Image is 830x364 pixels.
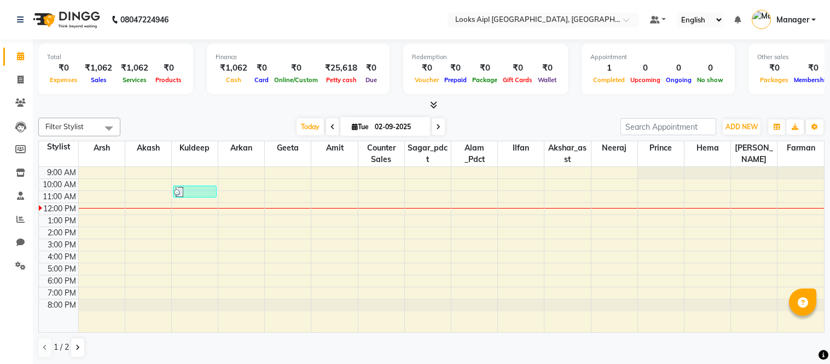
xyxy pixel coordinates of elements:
[28,4,103,35] img: logo
[358,141,404,166] span: Counter Sales
[47,76,80,84] span: Expenses
[40,179,78,190] div: 10:00 AM
[535,76,559,84] span: Wallet
[638,141,684,155] span: Prince
[223,76,244,84] span: Cash
[757,62,791,74] div: ₹0
[372,119,426,135] input: 2025-09-02
[45,263,78,275] div: 5:00 PM
[412,62,442,74] div: ₹0
[45,287,78,299] div: 7:00 PM
[684,141,730,155] span: Hema
[252,76,271,84] span: Card
[412,76,442,84] span: Voucher
[731,141,777,166] span: [PERSON_NAME]
[45,215,78,227] div: 1:00 PM
[628,76,663,84] span: Upcoming
[776,14,809,26] span: Manager
[694,62,726,74] div: 0
[120,4,169,35] b: 08047224946
[297,118,324,135] span: Today
[535,62,559,74] div: ₹0
[663,76,694,84] span: Ongoing
[88,76,109,84] span: Sales
[54,342,69,353] span: 1 / 2
[47,62,80,74] div: ₹0
[500,62,535,74] div: ₹0
[663,62,694,74] div: 0
[41,203,78,215] div: 12:00 PM
[498,141,544,155] span: ilfan
[311,141,357,155] span: Amit
[777,141,824,155] span: Farman
[591,141,637,155] span: Neeraj
[45,227,78,239] div: 2:00 PM
[694,76,726,84] span: No show
[117,62,153,74] div: ₹1,062
[172,141,218,155] span: Kuldeep
[757,76,791,84] span: Packages
[784,320,819,353] iframe: chat widget
[153,76,184,84] span: Products
[45,239,78,251] div: 3:00 PM
[363,76,380,84] span: Due
[45,122,84,131] span: Filter Stylist
[590,53,726,62] div: Appointment
[500,76,535,84] span: Gift Cards
[45,251,78,263] div: 4:00 PM
[442,62,469,74] div: ₹0
[752,10,771,29] img: Manager
[590,76,628,84] span: Completed
[120,76,149,84] span: Services
[620,118,716,135] input: Search Appointment
[271,62,321,74] div: ₹0
[362,62,381,74] div: ₹0
[45,275,78,287] div: 6:00 PM
[271,76,321,84] span: Online/Custom
[405,141,451,166] span: sagar_pdct
[321,62,362,74] div: ₹25,618
[265,141,311,155] span: Geeta
[39,141,78,153] div: Stylist
[153,62,184,74] div: ₹0
[45,299,78,311] div: 8:00 PM
[47,53,184,62] div: Total
[544,141,590,166] span: Akshar_asst
[469,62,500,74] div: ₹0
[725,123,758,131] span: ADD NEW
[125,141,171,155] span: Akash
[723,119,761,135] button: ADD NEW
[442,76,469,84] span: Prepaid
[173,186,216,197] div: [PERSON_NAME], TK01, 10:35 AM-11:35 AM, Stylist Cut(M),[PERSON_NAME] Trimming
[40,191,78,203] div: 11:00 AM
[45,167,78,178] div: 9:00 AM
[590,62,628,74] div: 1
[216,62,252,74] div: ₹1,062
[323,76,359,84] span: Petty cash
[216,53,381,62] div: Finance
[79,141,125,155] span: Arsh
[80,62,117,74] div: ₹1,062
[451,141,497,166] span: Alam _Pdct
[469,76,500,84] span: Package
[628,62,663,74] div: 0
[252,62,271,74] div: ₹0
[412,53,559,62] div: Redemption
[218,141,264,155] span: Arkan
[349,123,372,131] span: Tue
